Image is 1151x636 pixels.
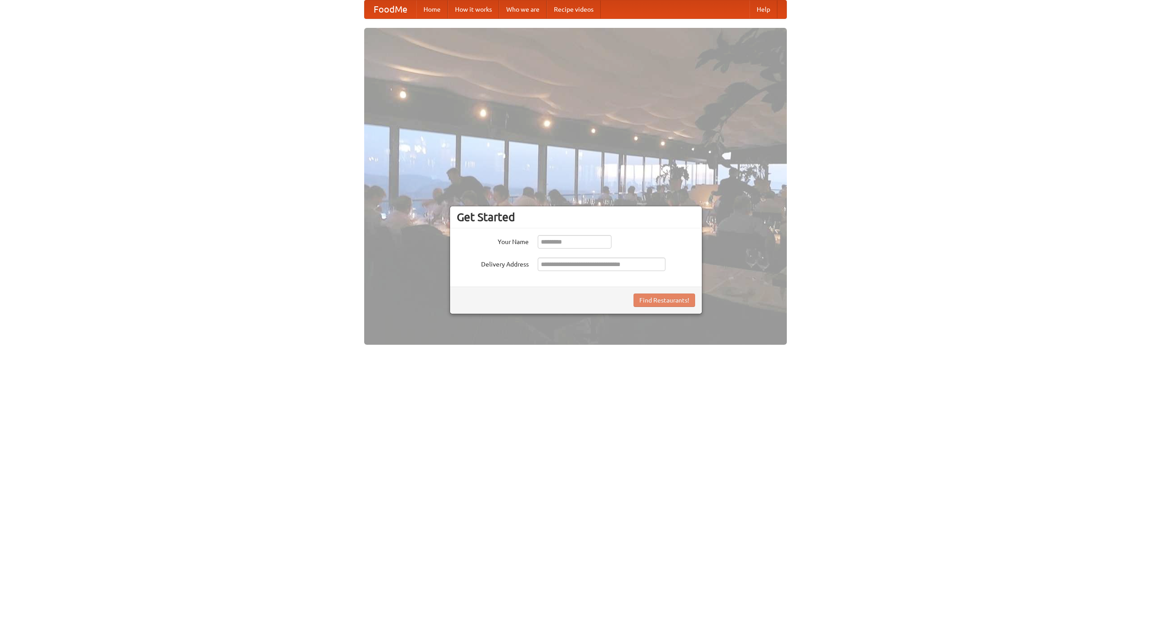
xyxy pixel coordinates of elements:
a: Home [416,0,448,18]
a: FoodMe [365,0,416,18]
a: Help [749,0,777,18]
a: Recipe videos [547,0,601,18]
h3: Get Started [457,210,695,224]
label: Delivery Address [457,258,529,269]
button: Find Restaurants! [633,294,695,307]
a: How it works [448,0,499,18]
a: Who we are [499,0,547,18]
label: Your Name [457,235,529,246]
